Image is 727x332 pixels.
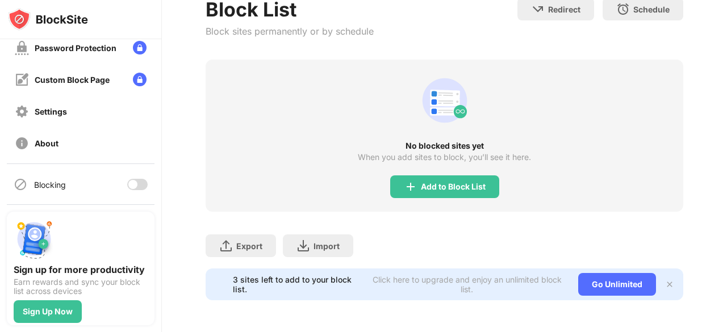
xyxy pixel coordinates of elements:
[206,26,374,37] div: Block sites permanently or by schedule
[314,241,340,251] div: Import
[206,141,683,150] div: No blocked sites yet
[133,41,147,54] img: lock-menu.svg
[133,73,147,86] img: lock-menu.svg
[8,8,88,31] img: logo-blocksite.svg
[35,107,67,116] div: Settings
[14,178,27,191] img: blocking-icon.svg
[358,153,531,162] div: When you add sites to block, you’ll see it here.
[15,136,29,150] img: about-off.svg
[369,275,565,294] div: Click here to upgrade and enjoy an unlimited block list.
[35,43,116,53] div: Password Protection
[548,5,580,14] div: Redirect
[15,104,29,119] img: settings-off.svg
[35,138,59,148] div: About
[14,278,148,296] div: Earn rewards and sync your block list across devices
[633,5,670,14] div: Schedule
[15,73,29,87] img: customize-block-page-off.svg
[34,180,66,190] div: Blocking
[233,275,362,294] div: 3 sites left to add to your block list.
[236,241,262,251] div: Export
[23,307,73,316] div: Sign Up Now
[421,182,486,191] div: Add to Block List
[578,273,656,296] div: Go Unlimited
[14,264,148,275] div: Sign up for more productivity
[417,73,472,128] div: animation
[665,280,674,289] img: x-button.svg
[35,75,110,85] div: Custom Block Page
[15,41,29,55] img: password-protection-off.svg
[14,218,55,259] img: push-signup.svg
